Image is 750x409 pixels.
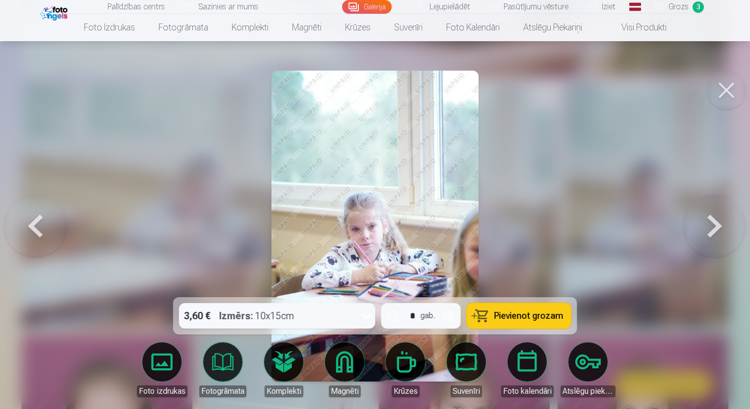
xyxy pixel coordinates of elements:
[434,14,511,41] a: Foto kalendāri
[382,14,434,41] a: Suvenīri
[439,342,494,397] a: Suvenīri
[195,342,250,397] a: Fotogrāmata
[220,14,280,41] a: Komplekti
[693,1,704,13] span: 3
[265,385,303,397] div: Komplekti
[137,385,187,397] div: Foto izdrukas
[669,1,689,13] span: Grozs
[219,309,253,323] strong: Izmērs :
[317,342,372,397] a: Magnēti
[594,14,678,41] a: Visi produkti
[500,342,555,397] a: Foto kalendāri
[72,14,147,41] a: Foto izdrukas
[179,303,215,329] div: 3,60 €
[451,385,482,397] div: Suvenīri
[256,342,311,397] a: Komplekti
[511,14,594,41] a: Atslēgu piekariņi
[467,303,571,329] button: Pievienot grozam
[501,385,554,397] div: Foto kalendāri
[421,310,435,322] div: gab.
[280,14,333,41] a: Magnēti
[329,385,361,397] div: Magnēti
[392,385,420,397] div: Krūzes
[333,14,382,41] a: Krūzes
[40,4,70,21] img: /fa1
[147,14,220,41] a: Fotogrāmata
[561,342,616,397] a: Atslēgu piekariņi
[199,385,246,397] div: Fotogrāmata
[494,311,563,320] span: Pievienot grozam
[134,342,189,397] a: Foto izdrukas
[219,303,295,329] div: 10x15cm
[561,385,616,397] div: Atslēgu piekariņi
[378,342,433,397] a: Krūzes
